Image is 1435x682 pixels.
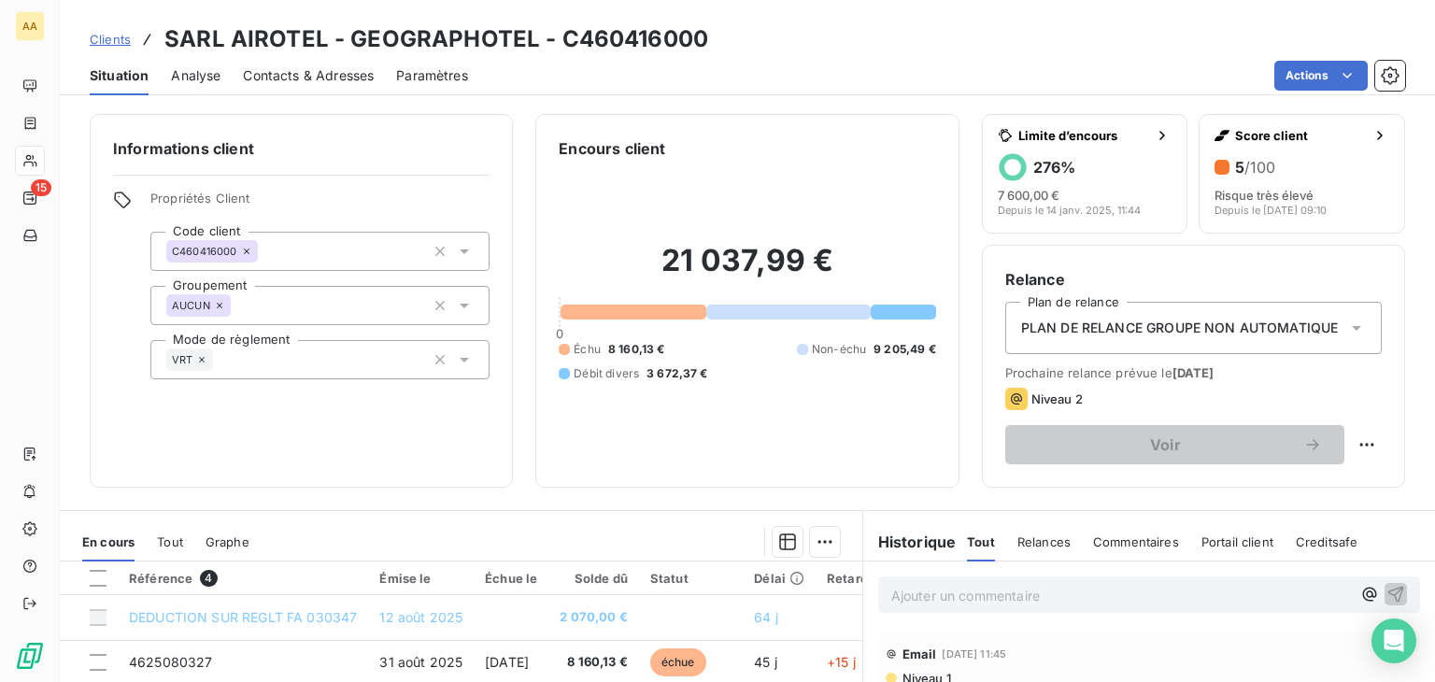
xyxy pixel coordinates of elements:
div: AA [15,11,45,41]
h6: Historique [863,531,957,553]
span: 0 [556,326,563,341]
span: PLAN DE RELANCE GROUPE NON AUTOMATIQUE [1021,319,1339,337]
span: Email [902,646,937,661]
span: Prochaine relance prévue le [1005,365,1382,380]
span: échue [650,648,706,676]
h6: Relance [1005,268,1382,291]
span: Depuis le 14 janv. 2025, 11:44 [998,205,1141,216]
span: /100 [1244,158,1275,177]
h3: SARL AIROTEL - GEOGRAPHOTEL - C460416000 [164,22,708,56]
span: 45 j [754,654,777,670]
input: Ajouter une valeur [213,351,228,368]
span: 8 160,13 € [608,341,665,358]
span: Score client [1235,128,1365,143]
span: [DATE] [1172,365,1215,380]
span: [DATE] [485,654,529,670]
span: 4625080327 [129,654,213,670]
div: Échue le [485,571,537,586]
span: Propriétés Client [150,191,490,217]
div: Solde dû [560,571,628,586]
span: VRT [172,354,192,365]
input: Ajouter une valeur [231,297,246,314]
span: 64 j [754,609,778,625]
span: Niveau 2 [1031,391,1083,406]
span: Contacts & Adresses [243,66,374,85]
span: Creditsafe [1296,534,1358,549]
button: Limite d’encours276%7 600,00 €Depuis le 14 janv. 2025, 11:44 [982,114,1188,234]
div: Open Intercom Messenger [1371,618,1416,663]
span: Analyse [171,66,220,85]
span: C460416000 [172,246,237,257]
div: Émise le [379,571,462,586]
span: Débit divers [574,365,639,382]
span: Portail client [1201,534,1273,549]
span: DEDUCTION SUR REGLT FA 030347 [129,609,357,625]
span: 8 160,13 € [560,653,628,672]
span: Commentaires [1093,534,1179,549]
div: Délai [754,571,804,586]
div: Référence [129,570,357,587]
span: Limite d’encours [1018,128,1148,143]
img: Logo LeanPay [15,641,45,671]
span: Échu [574,341,601,358]
span: Clients [90,32,131,47]
span: 12 août 2025 [379,609,462,625]
span: Paramètres [396,66,468,85]
span: Tout [157,534,183,549]
span: Tout [967,534,995,549]
span: Non-échu [812,341,866,358]
span: 7 600,00 € [998,188,1059,203]
span: Depuis le [DATE] 09:10 [1215,205,1327,216]
div: Statut [650,571,732,586]
span: 4 [200,570,217,587]
span: 15 [31,179,51,196]
button: Score client5/100Risque très élevéDepuis le [DATE] 09:10 [1199,114,1405,234]
span: 9 205,49 € [874,341,936,358]
span: 2 070,00 € [560,608,628,627]
h6: Informations client [113,137,490,160]
span: 31 août 2025 [379,654,462,670]
span: Voir [1028,437,1303,452]
span: En cours [82,534,135,549]
input: Ajouter une valeur [258,243,273,260]
span: Graphe [206,534,249,549]
h2: 21 037,99 € [559,242,935,298]
span: 3 672,37 € [646,365,708,382]
span: AUCUN [172,300,210,311]
span: [DATE] 11:45 [942,648,1006,660]
h6: 276 % [1033,158,1075,177]
span: Relances [1017,534,1071,549]
span: +15 j [827,654,856,670]
span: Situation [90,66,149,85]
h6: Encours client [559,137,665,160]
div: Retard [827,571,887,586]
h6: 5 [1235,158,1275,177]
a: Clients [90,30,131,49]
button: Voir [1005,425,1344,464]
button: Actions [1274,61,1368,91]
span: Risque très élevé [1215,188,1314,203]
